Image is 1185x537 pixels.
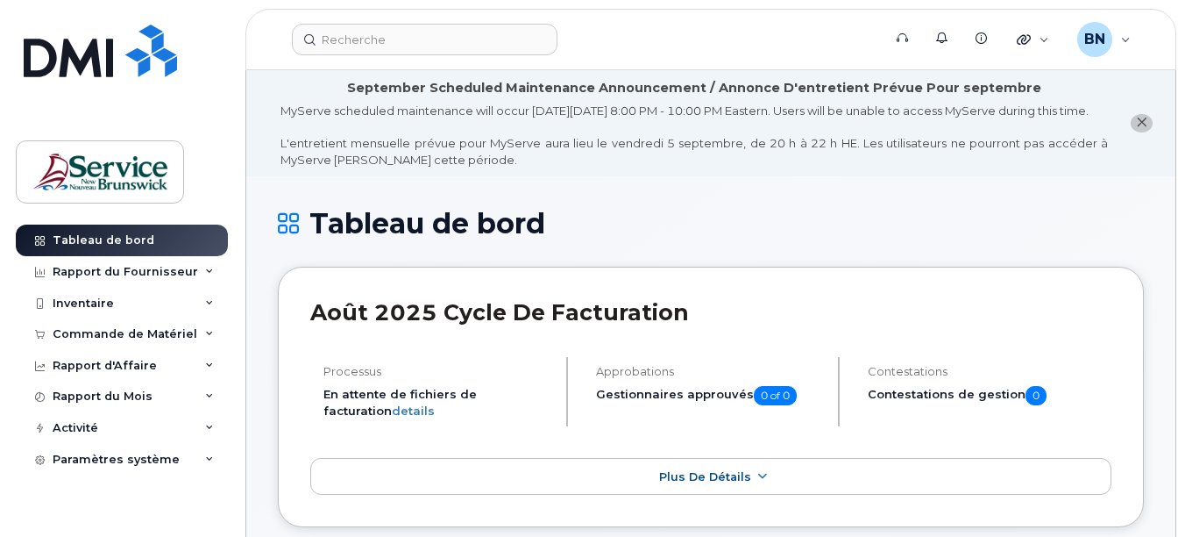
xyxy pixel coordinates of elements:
[596,365,824,378] h4: Approbations
[1131,114,1153,132] button: close notification
[310,299,1111,326] h2: août 2025 Cycle de facturation
[868,386,1111,405] h5: Contestations de gestion
[1025,386,1047,405] span: 0
[392,404,435,418] a: details
[323,365,551,378] h4: Processus
[659,470,751,483] span: Plus de détails
[280,103,1108,168] div: MyServe scheduled maintenance will occur [DATE][DATE] 8:00 PM - 10:00 PM Eastern. Users will be u...
[323,386,551,419] li: En attente de fichiers de facturation
[596,386,824,405] h5: Gestionnaires approuvés
[754,386,797,405] span: 0 of 0
[868,365,1111,378] h4: Contestations
[278,208,1144,239] h1: Tableau de bord
[347,79,1041,97] div: September Scheduled Maintenance Announcement / Annonce D'entretient Prévue Pour septembre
